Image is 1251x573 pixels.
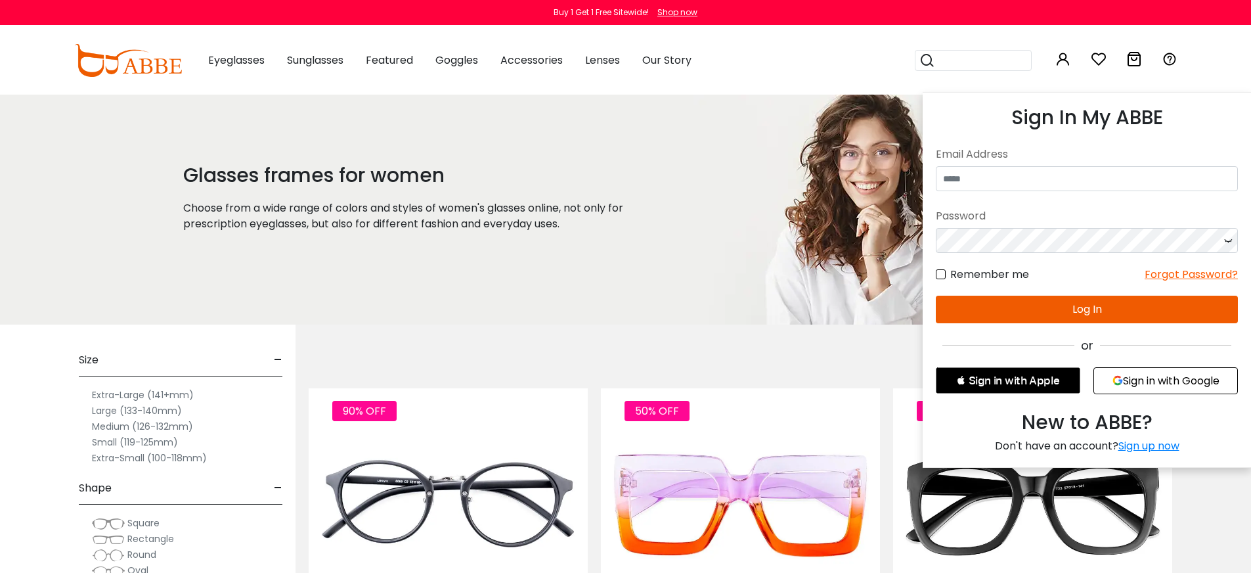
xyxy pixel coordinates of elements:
[287,53,343,68] span: Sunglasses
[936,367,1080,394] div: Sign in with Apple
[936,106,1238,129] h3: Sign In My ABBE
[274,344,282,376] span: -
[435,53,478,68] span: Goggles
[657,7,697,18] div: Shop now
[500,53,563,68] span: Accessories
[1118,438,1179,453] a: Sign up now
[936,266,1029,283] label: Remember me
[79,472,112,504] span: Shape
[625,401,690,421] span: 50% OFF
[693,95,1027,325] img: glasses frames for women
[936,143,1238,166] div: Email Address
[917,401,982,421] span: 64% OFF
[642,53,691,68] span: Our Story
[366,53,413,68] span: Featured
[127,532,174,545] span: Rectangle
[92,419,193,434] label: Medium (126-132mm)
[92,403,182,419] label: Large (133-140mm)
[127,516,160,530] span: Square
[554,7,649,18] div: Buy 1 Get 1 Free Sitewide!
[585,53,620,68] span: Lenses
[651,7,697,18] a: Shop now
[936,204,1238,228] div: Password
[274,472,282,504] span: -
[92,517,125,530] img: Square.png
[1093,367,1238,394] button: Sign in with Google
[127,548,156,561] span: Round
[183,200,661,232] p: Choose from a wide range of colors and styles of women's glasses online, not only for prescriptio...
[936,336,1238,354] div: or
[92,533,125,546] img: Rectangle.png
[1145,266,1238,283] div: Forgot Password?
[92,549,125,562] img: Round.png
[183,164,661,187] h1: Glasses frames for women
[936,296,1238,323] button: Log In
[79,344,99,376] span: Size
[332,401,397,421] span: 90% OFF
[92,434,178,450] label: Small (119-125mm)
[92,387,194,403] label: Extra-Large (141+mm)
[936,438,1238,454] div: Don't have an account?
[92,450,207,466] label: Extra-Small (100-118mm)
[936,407,1238,438] div: New to ABBE?
[74,44,182,77] img: abbeglasses.com
[208,53,265,68] span: Eyeglasses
